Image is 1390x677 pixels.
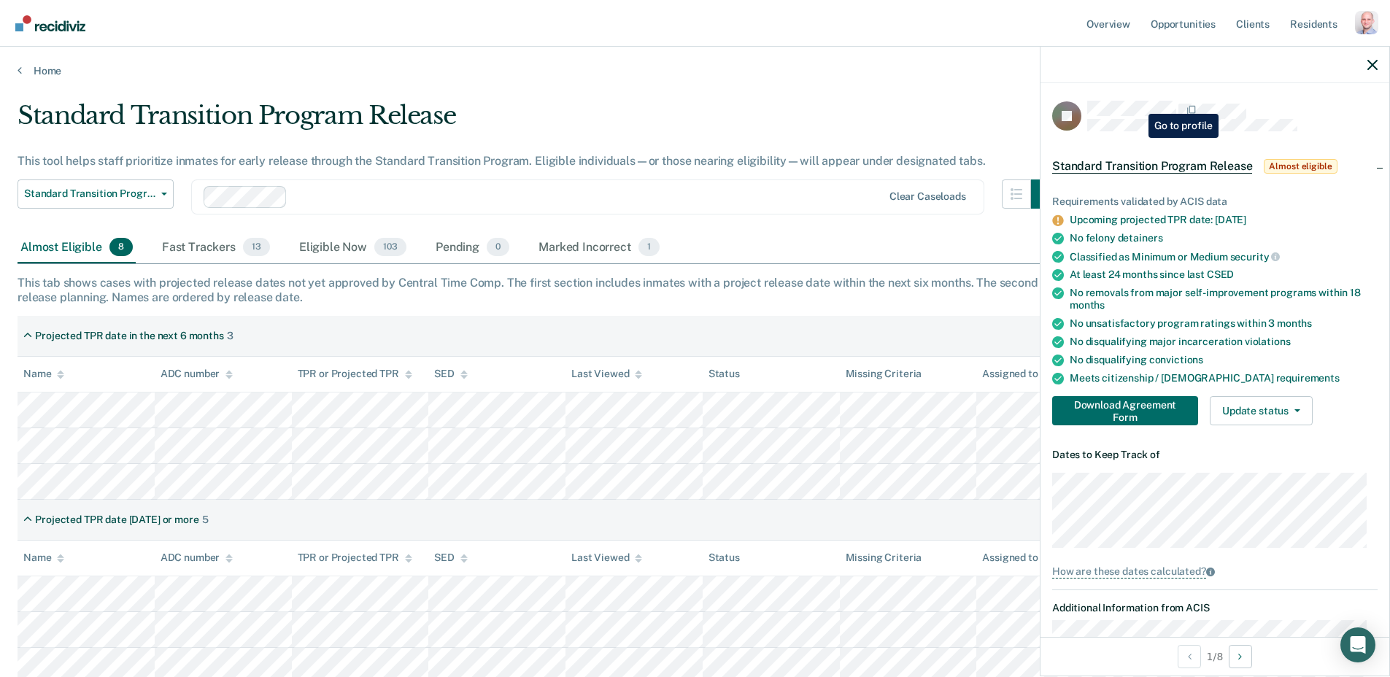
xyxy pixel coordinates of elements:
div: Name [23,368,64,380]
a: How are these dates calculated? [1052,565,1378,578]
a: Home [18,64,1372,77]
div: Projected TPR date in the next 6 months [35,330,224,342]
div: How are these dates calculated? [1052,565,1206,579]
span: requirements [1276,372,1340,384]
div: Assigned to [982,368,1051,380]
div: Clear caseloads [889,190,966,203]
div: Last Viewed [571,552,642,564]
div: Almost Eligible [18,232,136,264]
span: months [1070,299,1105,311]
button: Previous Opportunity [1178,645,1201,668]
div: TPR or Projected TPR [298,368,412,380]
span: 8 [109,238,133,257]
span: security [1230,251,1281,263]
img: Recidiviz [15,15,85,31]
div: Eligible Now [296,232,409,264]
div: Marked Incorrect [536,232,663,264]
div: Assigned to [982,552,1051,564]
span: violations [1245,336,1291,347]
div: No disqualifying major incarceration [1070,336,1378,348]
button: Download Agreement Form [1052,396,1198,425]
div: This tab shows cases with projected release dates not yet approved by Central Time Comp. The firs... [18,276,1372,303]
span: 0 [487,238,509,257]
span: CSED [1207,268,1234,280]
button: Next Opportunity [1229,645,1252,668]
div: Status [708,368,740,380]
div: No felony [1070,232,1378,244]
button: Update status [1210,396,1313,425]
div: Upcoming projected TPR date: [DATE] [1070,214,1378,226]
span: months [1277,317,1312,329]
span: detainers [1118,232,1163,244]
div: Classified as Minimum or Medium [1070,250,1378,263]
div: 5 [202,514,209,526]
div: Name [23,552,64,564]
span: Standard Transition Program Release [24,187,155,200]
div: At least 24 months since last [1070,268,1378,281]
a: Navigate to form link [1052,396,1204,425]
div: Requirements validated by ACIS data [1052,196,1378,208]
div: TPR or Projected TPR [298,552,412,564]
div: Last Viewed [571,368,642,380]
div: 3 [227,330,233,342]
div: No disqualifying [1070,354,1378,366]
span: 103 [374,238,406,257]
div: ADC number [161,552,233,564]
span: convictions [1149,354,1203,365]
div: Pending [433,232,512,264]
div: Standard Transition Program Release [18,101,1060,142]
div: This tool helps staff prioritize inmates for early release through the Standard Transition Progra... [18,154,1060,168]
div: Status [708,552,740,564]
div: SED [434,552,468,564]
div: Fast Trackers [159,232,273,264]
div: Standard Transition Program ReleaseAlmost eligible [1040,143,1389,190]
div: ADC number [161,368,233,380]
div: Projected TPR date [DATE] or more [35,514,198,526]
div: Missing Criteria [846,552,922,564]
div: No removals from major self-improvement programs within 18 [1070,287,1378,312]
div: Missing Criteria [846,368,922,380]
div: Open Intercom Messenger [1340,627,1375,662]
button: Profile dropdown button [1355,11,1378,34]
div: 1 / 8 [1040,637,1389,676]
span: 1 [638,238,660,257]
div: Meets citizenship / [DEMOGRAPHIC_DATA] [1070,372,1378,384]
dt: Dates to Keep Track of [1052,449,1378,461]
div: No unsatisfactory program ratings within 3 [1070,317,1378,330]
dt: Additional Information from ACIS [1052,602,1378,614]
span: Almost eligible [1264,159,1337,174]
span: 13 [243,238,270,257]
span: Standard Transition Program Release [1052,159,1252,174]
div: SED [434,368,468,380]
